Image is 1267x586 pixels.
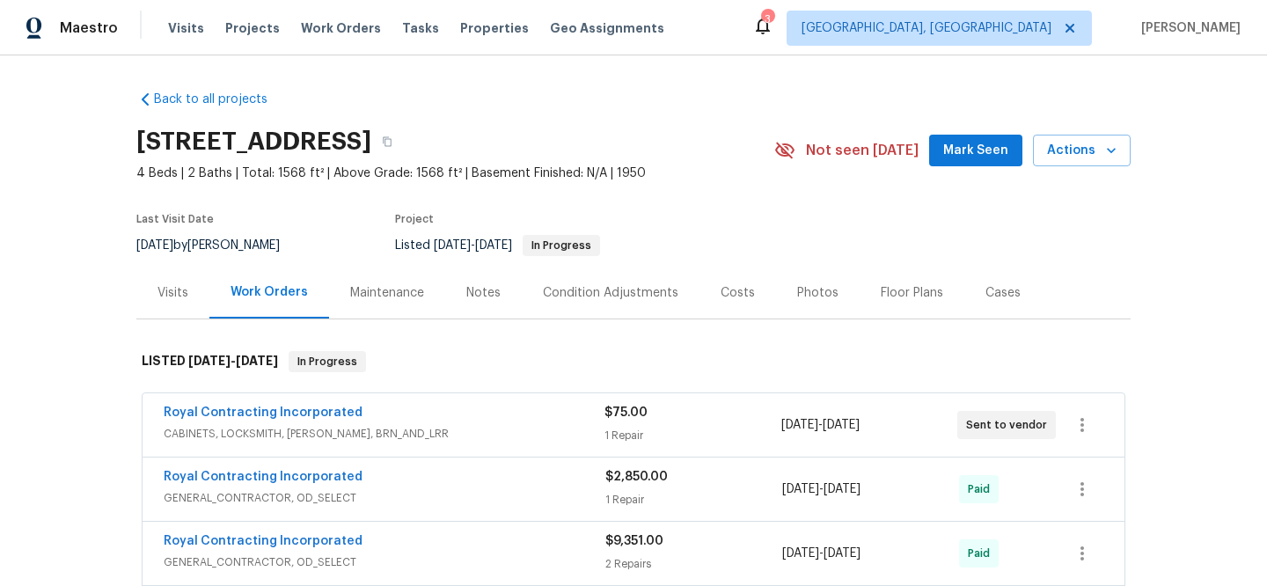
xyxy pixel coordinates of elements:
[164,535,363,547] a: Royal Contracting Incorporated
[605,471,668,483] span: $2,850.00
[136,214,214,224] span: Last Visit Date
[188,355,278,367] span: -
[968,480,997,498] span: Paid
[824,547,861,560] span: [DATE]
[466,284,501,302] div: Notes
[402,22,439,34] span: Tasks
[164,489,605,507] span: GENERAL_CONTRACTOR, OD_SELECT
[395,214,434,224] span: Project
[157,284,188,302] div: Visits
[782,480,861,498] span: -
[604,427,780,444] div: 1 Repair
[136,91,305,108] a: Back to all projects
[823,419,860,431] span: [DATE]
[604,407,648,419] span: $75.00
[782,547,819,560] span: [DATE]
[797,284,839,302] div: Photos
[60,19,118,37] span: Maestro
[164,425,604,443] span: CABINETS, LOCKSMITH, [PERSON_NAME], BRN_AND_LRR
[881,284,943,302] div: Floor Plans
[460,19,529,37] span: Properties
[301,19,381,37] span: Work Orders
[543,284,678,302] div: Condition Adjustments
[475,239,512,252] span: [DATE]
[782,545,861,562] span: -
[761,11,773,28] div: 3
[966,416,1054,434] span: Sent to vendor
[371,126,403,157] button: Copy Address
[968,545,997,562] span: Paid
[231,283,308,301] div: Work Orders
[142,351,278,372] h6: LISTED
[806,142,919,159] span: Not seen [DATE]
[168,19,204,37] span: Visits
[164,553,605,571] span: GENERAL_CONTRACTOR, OD_SELECT
[929,135,1022,167] button: Mark Seen
[782,483,819,495] span: [DATE]
[236,355,278,367] span: [DATE]
[225,19,280,37] span: Projects
[605,555,782,573] div: 2 Repairs
[136,165,774,182] span: 4 Beds | 2 Baths | Total: 1568 ft² | Above Grade: 1568 ft² | Basement Finished: N/A | 1950
[1047,140,1117,162] span: Actions
[164,407,363,419] a: Royal Contracting Incorporated
[550,19,664,37] span: Geo Assignments
[781,416,860,434] span: -
[524,240,598,251] span: In Progress
[802,19,1051,37] span: [GEOGRAPHIC_DATA], [GEOGRAPHIC_DATA]
[395,239,600,252] span: Listed
[136,333,1131,390] div: LISTED [DATE]-[DATE]In Progress
[1134,19,1241,37] span: [PERSON_NAME]
[350,284,424,302] div: Maintenance
[434,239,512,252] span: -
[824,483,861,495] span: [DATE]
[434,239,471,252] span: [DATE]
[985,284,1021,302] div: Cases
[605,491,782,509] div: 1 Repair
[781,419,818,431] span: [DATE]
[290,353,364,370] span: In Progress
[188,355,231,367] span: [DATE]
[943,140,1008,162] span: Mark Seen
[164,471,363,483] a: Royal Contracting Incorporated
[136,133,371,150] h2: [STREET_ADDRESS]
[1033,135,1131,167] button: Actions
[605,535,663,547] span: $9,351.00
[136,235,301,256] div: by [PERSON_NAME]
[721,284,755,302] div: Costs
[136,239,173,252] span: [DATE]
